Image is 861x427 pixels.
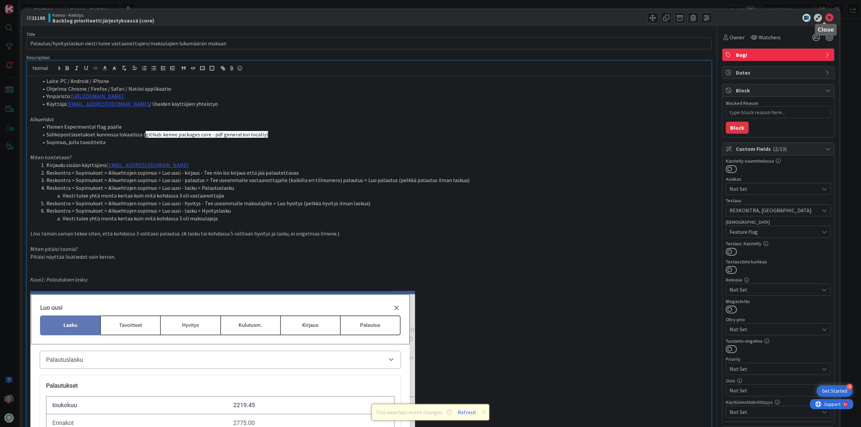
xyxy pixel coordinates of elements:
p: Miten pitäisi toimia? [30,245,708,253]
em: Kuva1: Palautuksen lasku: [30,276,88,283]
span: Not Set [729,386,819,394]
div: Osio [726,378,831,383]
span: Feature flag [729,228,819,236]
li: Käyttäjä: / Useiden käyttäjien yhteistyö [38,100,708,108]
span: Kenno - Kehitys [52,12,154,18]
input: type card name here... [27,37,712,49]
li: Reskontra > Sopimukset > Alkuehtojen sopimus > Luo uusi - kirjaus - Tee niin iso kirjaus että jää... [38,169,708,177]
li: Reskontra > Sopimukset > Alkuehtojen sopimus > Luo uusi - lasku > Palautuslasku [38,184,708,192]
div: Käsitelty suunnittelussa [726,159,831,163]
div: Open Get Started checklist, remaining modules: 4 [817,385,853,397]
span: ID [27,14,45,22]
div: Get Started [822,388,847,394]
div: Testaustiimi kurkkaa [726,259,831,264]
span: Not Set [729,286,819,294]
div: Tuotanto-ongelma [726,339,831,343]
li: Reskontra > Sopimukset > Alkuehtojen sopimus > Luo uusi - lasku > Hyvityslasku [38,207,708,215]
b: 21188 [32,14,45,21]
a: [URL][DOMAIN_NAME] [71,93,124,99]
div: Testaus [726,198,831,203]
div: Ohry-prio [726,317,831,322]
span: Not Set [729,364,816,374]
li: Viesti tulee yhtä monta kertaa kuin mitä kohdassa 3 oli vastaanottajia [38,192,708,200]
li: Yleinen Experimental flag päälle [38,123,708,131]
p: Alkuehdot [30,116,708,123]
div: 9+ [34,3,37,8]
span: Dates [736,69,822,77]
div: [DEMOGRAPHIC_DATA] [726,220,831,224]
span: Support [14,1,31,9]
span: ( 2/13 ) [773,145,787,152]
div: 4 [847,384,853,390]
span: Not Set [729,185,819,193]
div: Blogautettu [726,299,831,304]
span: RESKONTRA, [GEOGRAPHIC_DATA] [729,206,819,214]
p: Pitäisi näyttää lisätiedot vain kerran. [30,253,708,261]
div: Testaus: Käsitelty [726,241,831,246]
span: Watchers [759,33,781,41]
a: [EMAIL_ADDRESS][DOMAIN_NAME] [67,100,149,107]
li: Ympäristö: [38,92,708,100]
li: Reskontra > Sopimukset > Alkuehtojen sopimus > Luo uusi - hyvitys - Tee useammalle maksulajille >... [38,200,708,207]
span: Bugi [736,51,822,59]
span: Custom Fields [736,145,822,153]
li: Reskontra > Sopimukset > Alkuehtojen sopimus > Luo uusi - palautus > Tee useammalle vastaanottaja... [38,176,708,184]
div: Priority [726,357,831,361]
div: Käyttöönottokriittisyys [726,400,831,404]
button: Refresh [455,408,478,417]
span: Owner [729,33,745,41]
a: [EMAIL_ADDRESS][DOMAIN_NAME] [107,162,189,168]
div: Asiakas [726,177,831,181]
div: Release [726,277,831,282]
h5: Close [818,27,834,33]
p: Miten toistetaan? [30,154,708,161]
button: Block [726,122,749,134]
label: Blocked Reason [726,100,758,106]
li: Laite: PC / Android / iPhone [38,77,708,85]
label: Title [27,31,35,37]
p: (Jos tämän saman tekee siten, että kohdassa 3 valitaan palautus JA lasku tai kohdassa 5 valitaan ... [30,230,708,238]
span: Block [736,86,822,94]
span: github: kenno packages core - pdf generation locally) [146,131,268,138]
span: Not Set [729,408,819,416]
li: Sähköpostiasetukset kunnossa lokaalissa ( [38,131,708,138]
li: Viesti tulee yhtä monta kertaa kuin mitä kohdassa 3 oli maksulajeja [38,215,708,222]
li: Ohjelma: Chrome / Firefox / Safari / Natiivi applikaatio [38,85,708,93]
li: Sopimus, jolla tavoitteita [38,138,708,146]
li: Kirjaudu sisään käyttäjänä [38,161,708,169]
b: Backlog prioriteetti järjestyksessä (core) [52,18,154,23]
span: This view has recent changes. [376,408,452,416]
span: Description [27,54,50,60]
span: Not Set [729,325,816,334]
